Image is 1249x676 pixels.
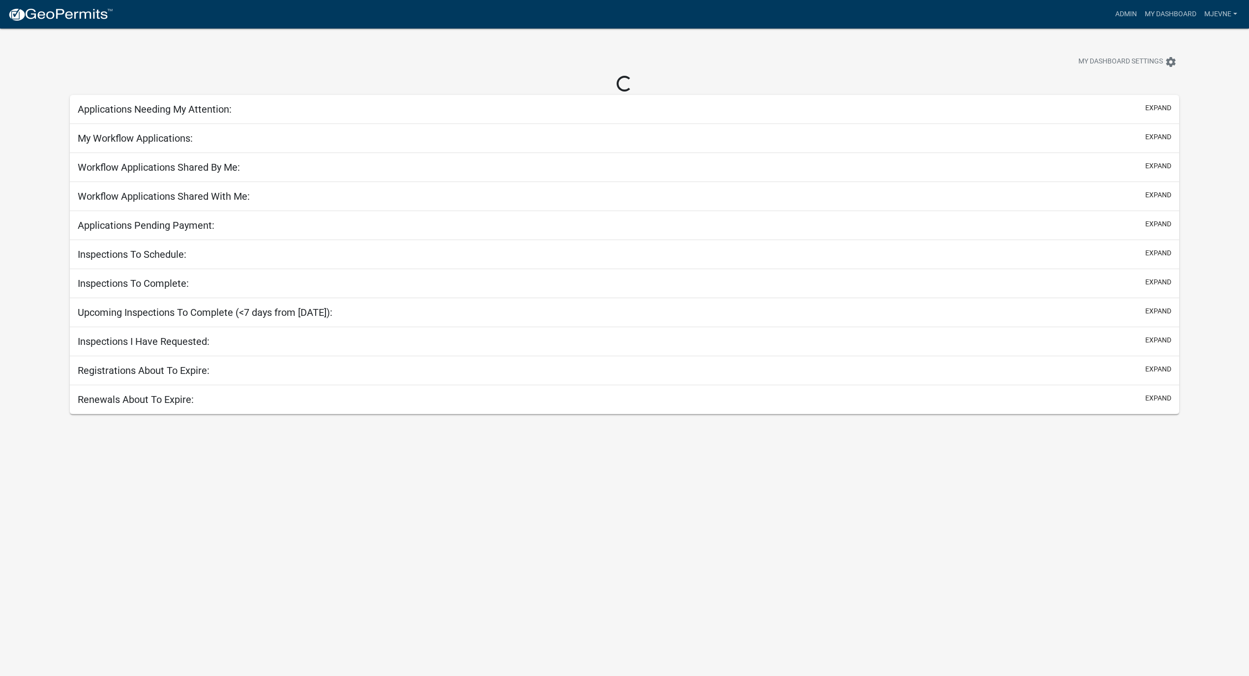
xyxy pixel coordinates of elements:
button: expand [1145,364,1171,374]
span: My Dashboard Settings [1078,56,1163,68]
h5: Inspections To Complete: [78,277,189,289]
button: expand [1145,277,1171,287]
h5: Registrations About To Expire: [78,365,209,376]
h5: Workflow Applications Shared With Me: [78,190,250,202]
a: My Dashboard [1141,5,1200,24]
button: My Dashboard Settingssettings [1071,52,1185,71]
button: expand [1145,103,1171,113]
button: expand [1145,248,1171,258]
h5: Renewals About To Expire: [78,394,194,405]
h5: Inspections I Have Requested: [78,336,209,347]
h5: Upcoming Inspections To Complete (<7 days from [DATE]): [78,307,332,318]
h5: Applications Needing My Attention: [78,103,232,115]
a: MJevne [1200,5,1241,24]
h5: Inspections To Schedule: [78,248,186,260]
button: expand [1145,190,1171,200]
button: expand [1145,219,1171,229]
button: expand [1145,132,1171,142]
button: expand [1145,335,1171,345]
button: expand [1145,306,1171,316]
i: settings [1165,56,1177,68]
h5: My Workflow Applications: [78,132,193,144]
button: expand [1145,393,1171,403]
h5: Applications Pending Payment: [78,219,214,231]
a: Admin [1111,5,1141,24]
h5: Workflow Applications Shared By Me: [78,161,240,173]
button: expand [1145,161,1171,171]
